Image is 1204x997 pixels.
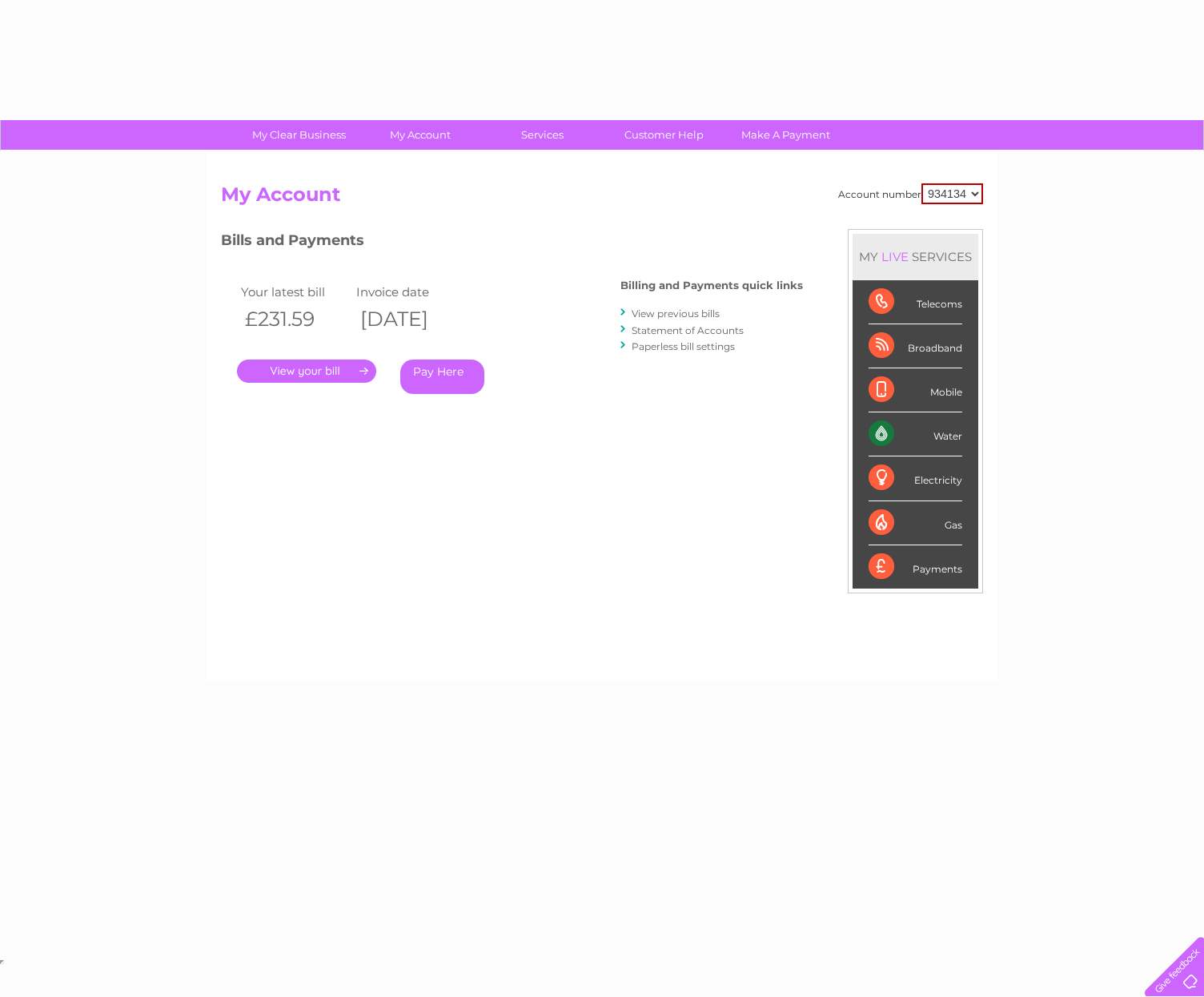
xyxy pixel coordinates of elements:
a: My Account [355,120,487,150]
a: Paperless bill settings [632,340,735,352]
div: LIVE [878,249,912,264]
a: Make A Payment [720,120,852,150]
div: Gas [869,501,962,545]
th: [DATE] [352,303,468,336]
h2: My Account [221,183,983,214]
h3: Bills and Payments [221,229,803,257]
div: Electricity [869,456,962,501]
div: Telecoms [869,280,962,324]
th: £231.59 [237,303,352,336]
a: Customer Help [598,120,730,150]
div: Mobile [869,368,962,412]
div: Payments [869,545,962,589]
td: Your latest bill [237,281,352,303]
a: Statement of Accounts [632,324,744,336]
a: Pay Here [400,360,484,394]
div: Water [869,412,962,456]
h4: Billing and Payments quick links [620,279,803,291]
td: Invoice date [352,281,468,303]
a: Services [476,120,608,150]
a: . [237,360,376,383]
div: MY SERVICES [853,234,978,279]
a: My Clear Business [233,120,365,150]
a: View previous bills [632,308,720,320]
div: Broadband [869,324,962,368]
div: Account number [838,183,983,204]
